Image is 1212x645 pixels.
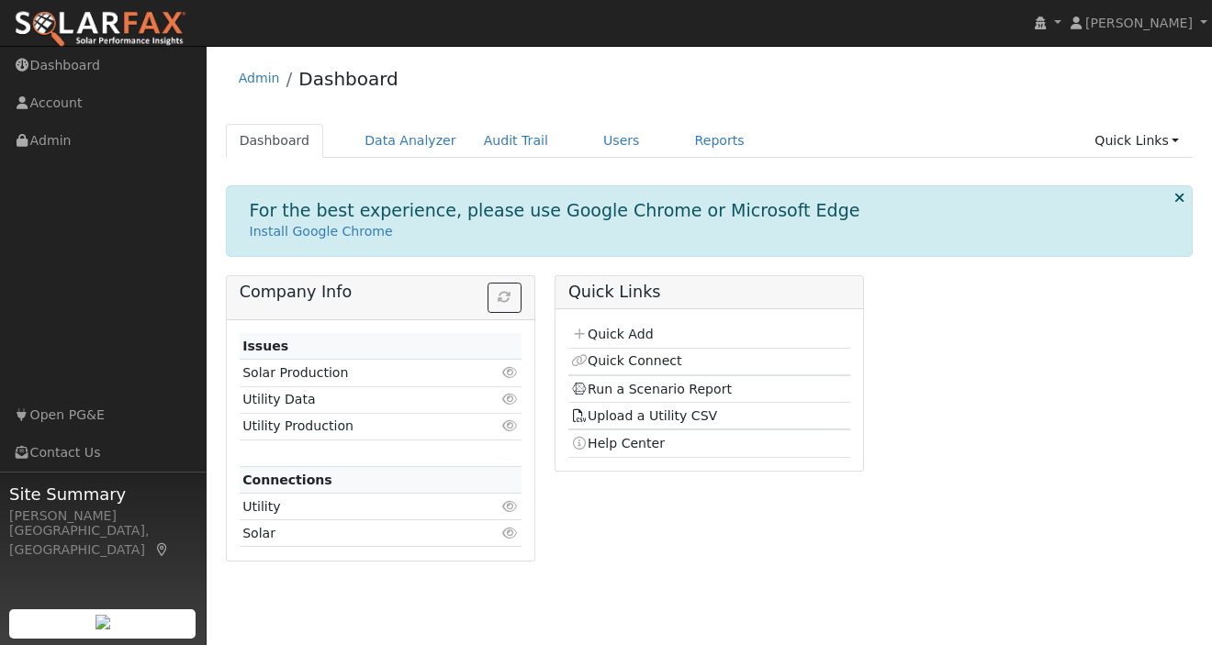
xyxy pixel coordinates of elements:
img: retrieve [95,615,110,629]
a: Users [589,124,654,158]
a: Data Analyzer [351,124,470,158]
a: Reports [681,124,758,158]
a: Run a Scenario Report [571,382,732,396]
div: [PERSON_NAME] [9,506,196,526]
a: Audit Trail [470,124,562,158]
a: Help Center [571,436,665,450]
a: Install Google Chrome [250,224,393,239]
a: Dashboard [226,124,324,158]
td: Utility Production [240,413,476,439]
i: Click to view [502,500,519,513]
a: Quick Connect [571,353,681,368]
a: Dashboard [298,68,398,90]
td: Solar [240,520,476,547]
i: Click to view [502,527,519,539]
a: Upload a Utility CSV [571,408,717,423]
strong: Issues [242,339,288,353]
div: [GEOGRAPHIC_DATA], [GEOGRAPHIC_DATA] [9,521,196,560]
a: Map [154,542,171,557]
span: Site Summary [9,482,196,506]
a: Quick Add [571,327,653,341]
i: Click to view [502,393,519,406]
td: Utility Data [240,386,476,413]
h5: Company Info [240,283,522,302]
td: Utility [240,494,476,520]
a: Quick Links [1081,124,1193,158]
h5: Quick Links [568,283,850,302]
img: SolarFax [14,10,186,49]
i: Click to view [502,366,519,379]
td: Solar Production [240,360,476,386]
h1: For the best experience, please use Google Chrome or Microsoft Edge [250,200,860,221]
span: [PERSON_NAME] [1085,16,1193,30]
i: Click to view [502,419,519,432]
strong: Connections [242,473,332,487]
a: Admin [239,71,280,85]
